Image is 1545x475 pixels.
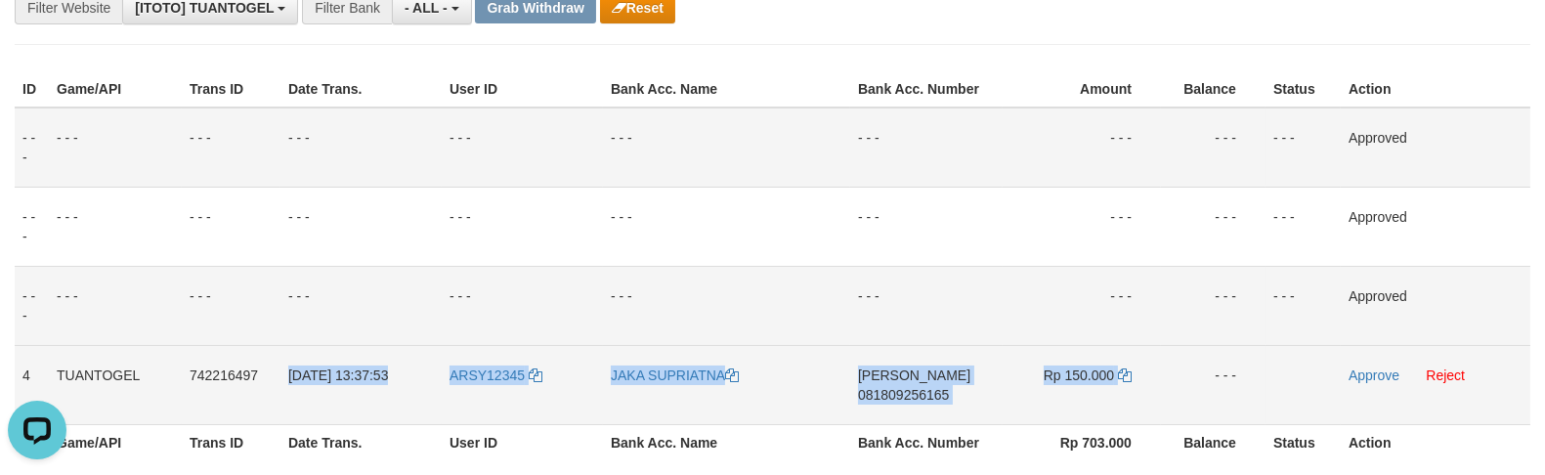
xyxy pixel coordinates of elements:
a: ARSY12345 [450,367,542,383]
td: - - - [1003,266,1161,345]
button: Open LiveChat chat widget [8,8,66,66]
td: 4 [15,345,49,424]
td: Approved [1341,187,1530,266]
th: Date Trans. [280,424,442,460]
td: - - - [182,187,280,266]
td: - - - [15,187,49,266]
th: ID [15,71,49,108]
th: Status [1266,424,1341,460]
td: - - - [182,108,280,188]
th: Balance [1161,71,1266,108]
td: - - - [850,108,1003,188]
td: - - - [15,108,49,188]
td: TUANTOGEL [49,345,182,424]
td: - - - [15,266,49,345]
td: - - - [280,266,442,345]
td: - - - [49,187,182,266]
a: Copy 150000 to clipboard [1118,367,1132,383]
th: Amount [1003,71,1161,108]
td: - - - [850,266,1003,345]
span: [DATE] 13:37:53 [288,367,388,383]
th: Status [1266,71,1341,108]
th: Game/API [49,71,182,108]
a: Reject [1426,367,1465,383]
a: Approve [1349,367,1399,383]
td: Approved [1341,108,1530,188]
span: ARSY12345 [450,367,525,383]
span: Rp 150.000 [1044,367,1114,383]
th: Action [1341,424,1530,460]
td: - - - [49,266,182,345]
td: - - - [442,187,603,266]
td: - - - [850,187,1003,266]
td: Approved [1341,266,1530,345]
th: Bank Acc. Name [603,71,850,108]
th: Date Trans. [280,71,442,108]
td: - - - [1266,266,1341,345]
td: - - - [1003,108,1161,188]
th: Rp 703.000 [1003,424,1161,460]
span: Copy 081809256165 to clipboard [858,387,949,403]
td: - - - [1161,187,1266,266]
td: - - - [442,266,603,345]
td: - - - [1003,187,1161,266]
td: - - - [182,266,280,345]
a: JAKA SUPRIATNA [611,367,739,383]
th: User ID [442,71,603,108]
td: - - - [1161,266,1266,345]
span: 742216497 [190,367,258,383]
th: Trans ID [182,424,280,460]
th: Game/API [49,424,182,460]
td: - - - [1161,345,1266,424]
td: - - - [442,108,603,188]
th: Trans ID [182,71,280,108]
th: Bank Acc. Number [850,424,1003,460]
th: Balance [1161,424,1266,460]
td: - - - [280,108,442,188]
td: - - - [1266,108,1341,188]
td: - - - [603,187,850,266]
th: User ID [442,424,603,460]
td: - - - [1266,187,1341,266]
td: - - - [603,108,850,188]
th: Bank Acc. Number [850,71,1003,108]
td: - - - [49,108,182,188]
th: Action [1341,71,1530,108]
span: [PERSON_NAME] [858,367,970,383]
th: Bank Acc. Name [603,424,850,460]
td: - - - [280,187,442,266]
td: - - - [1161,108,1266,188]
td: - - - [603,266,850,345]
